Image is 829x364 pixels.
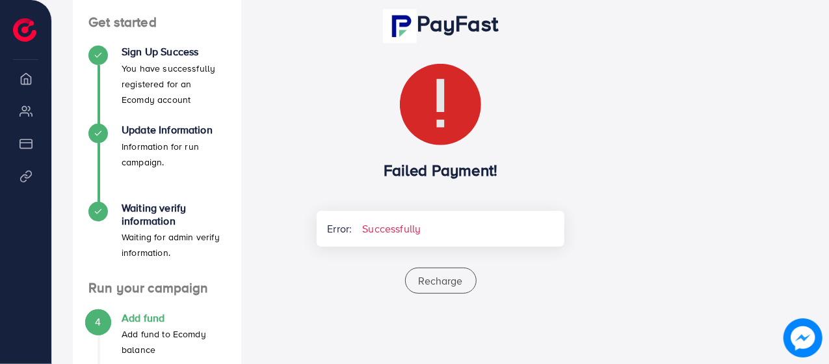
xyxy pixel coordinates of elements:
p: Add fund to Ecomdy balance [122,326,226,357]
h4: Get started [73,14,241,31]
li: Sign Up Success [73,46,241,124]
h3: Failed Payment! [317,161,564,180]
span: 4 [95,315,101,329]
span: Successfully [352,211,431,247]
p: Waiting for admin verify information. [122,229,226,260]
img: Error [400,64,481,145]
p: You have successfully registered for an Ecomdy account [122,61,226,107]
h4: Waiting verify information [122,202,226,227]
button: Recharge [405,268,477,294]
h4: Run your campaign [73,280,241,296]
li: Update Information [73,124,241,202]
img: image [783,318,822,357]
span: Recharge [419,273,463,288]
img: PayFast [383,9,417,43]
img: logo [13,18,36,42]
p: Information for run campaign. [122,139,226,170]
h4: Sign Up Success [122,46,226,58]
span: Error: [317,211,352,247]
h4: Add fund [122,312,226,324]
li: Waiting verify information [73,202,241,280]
h4: Update Information [122,124,226,136]
h1: PayFast [317,9,564,43]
